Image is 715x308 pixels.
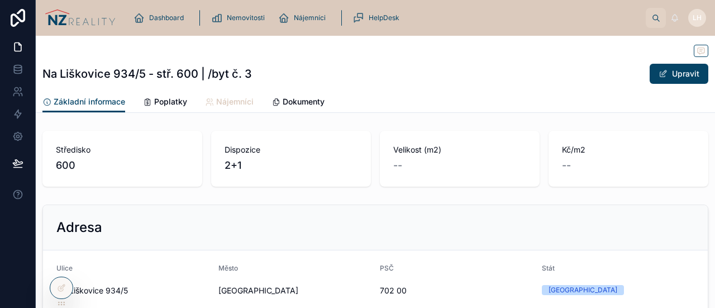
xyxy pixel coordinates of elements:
[380,264,394,272] span: PSČ
[56,285,209,296] span: Na Liškovice 934/5
[42,66,252,82] h1: Na Liškovice 934/5 - stř. 600 | /byt č. 3
[154,96,187,107] span: Poplatky
[380,285,533,296] span: 702 00
[283,96,325,107] span: Dokumenty
[275,8,333,28] a: Nájemníci
[225,144,357,155] span: Dispozice
[650,64,708,84] button: Upravit
[294,13,326,22] span: Nájemníci
[216,96,254,107] span: Nájemníci
[56,219,102,236] h2: Adresa
[693,13,702,22] span: LH
[54,96,125,107] span: Základní informace
[225,158,357,173] span: 2+1
[205,92,254,114] a: Nájemníci
[562,144,695,155] span: Kč/m2
[218,285,371,296] span: [GEOGRAPHIC_DATA]
[125,6,646,30] div: scrollable content
[393,144,526,155] span: Velikost (m2)
[42,92,125,113] a: Základní informace
[271,92,325,114] a: Dokumenty
[542,264,555,272] span: Stát
[56,144,189,155] span: Středisko
[208,8,273,28] a: Nemovitosti
[562,158,571,173] span: --
[143,92,187,114] a: Poplatky
[218,264,238,272] span: Město
[350,8,407,28] a: HelpDesk
[130,8,192,28] a: Dashboard
[56,264,73,272] span: Ulice
[549,285,617,295] div: [GEOGRAPHIC_DATA]
[369,13,399,22] span: HelpDesk
[149,13,184,22] span: Dashboard
[227,13,265,22] span: Nemovitosti
[393,158,402,173] span: --
[56,158,189,173] span: 600
[45,9,116,27] img: App logo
